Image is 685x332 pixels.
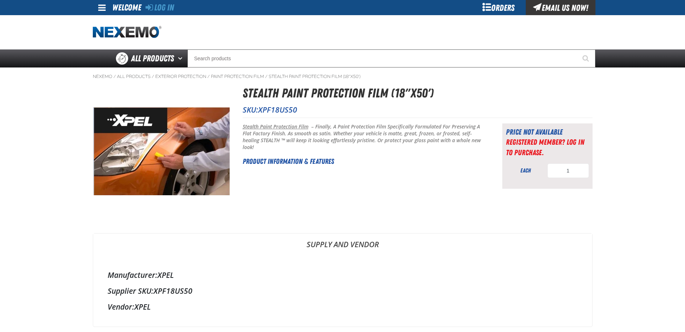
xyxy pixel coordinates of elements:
span: XPF18US50 [258,105,297,115]
div: Price not available [506,127,589,137]
span: / [113,74,116,79]
h2: Product Information & Features [243,156,484,167]
input: Product Quantity [547,163,589,178]
a: Paint Protection Film [211,74,264,79]
img: Nexemo logo [93,26,161,39]
a: Stealth Paint Protection Film (18"x50') [269,74,360,79]
nav: Breadcrumbs [93,74,593,79]
a: Log In [146,3,174,13]
input: Search [187,49,595,67]
label: Manufacturer: [108,270,157,280]
p: SKU: [243,105,593,115]
p: – Finally, A Paint Protection Film Specifically Formulated For Preserving A Flat Factory Finish. ... [243,123,484,151]
h1: Stealth Paint Protection Film (18"x50') [243,84,593,103]
u: Stealth Paint Protection Film [243,123,308,130]
a: Nexemo [93,74,112,79]
label: Vendor: [108,302,134,312]
span: / [207,74,210,79]
button: Open All Products pages [175,49,187,67]
a: Registered Member? Log In to purchase. [506,137,584,157]
a: Home [93,26,161,39]
div: XPF18US50 [108,286,578,296]
a: All Products [117,74,151,79]
label: Supplier SKU: [108,286,153,296]
span: / [152,74,154,79]
div: XPEL [108,302,578,312]
span: / [265,74,268,79]
button: Start Searching [577,49,595,67]
a: Supply and Vendor [93,233,592,255]
img: Stealth Paint Protection Film (18"x50') [93,107,230,195]
div: each [506,167,546,175]
span: All Products [131,52,174,65]
a: Exterior Protection [155,74,206,79]
div: XPEL [108,270,578,280]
